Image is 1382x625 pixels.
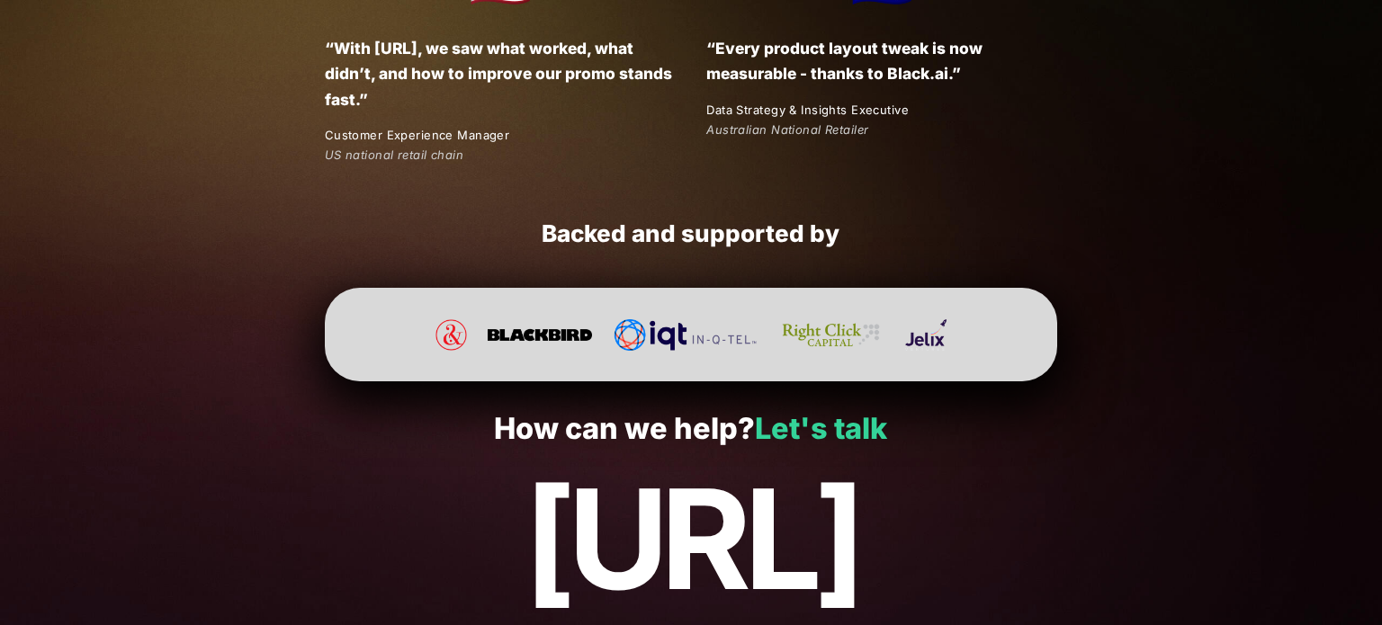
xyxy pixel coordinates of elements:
[325,126,676,145] p: Customer Experience Manager
[706,101,1057,120] p: Data Strategy & Insights Executive
[325,147,463,162] em: US national retail chain
[325,219,1058,249] h2: Backed and supported by
[39,413,1342,446] p: How can we help?
[435,319,467,351] img: Pan Effect Website
[488,319,592,351] img: Blackbird Ventures Website
[39,461,1342,617] p: [URL]
[905,319,947,351] img: Jelix Ventures Website
[706,122,868,137] em: Australian National Retailer
[325,36,676,112] p: “With [URL], we saw what worked, what didn’t, and how to improve our promo stands fast.”
[614,319,757,351] img: In-Q-Tel (IQT)
[706,36,1057,86] p: “Every product layout tweak is now measurable - thanks to Black.ai.”
[755,411,887,446] a: Let's talk
[778,319,884,351] img: Right Click Capital Website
